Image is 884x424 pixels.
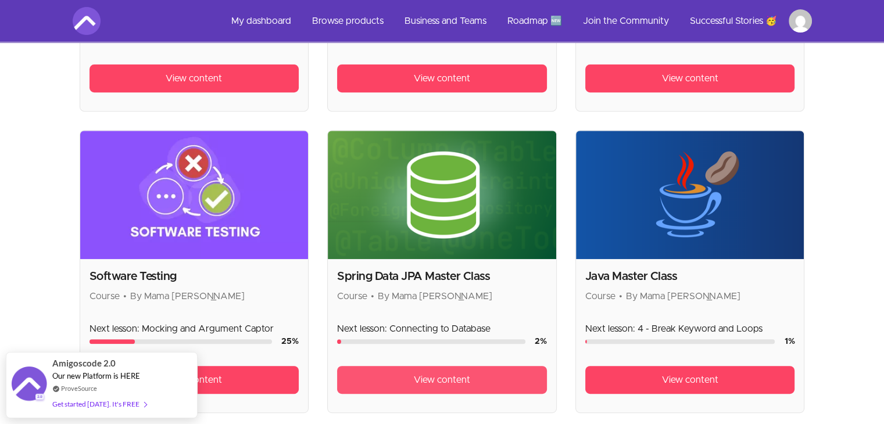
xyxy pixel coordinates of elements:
img: Profile image for Jean-Christophe Gabriel Robert CHEVALLIER [789,9,812,33]
a: Successful Stories 🥳 [681,7,786,35]
span: View content [166,71,222,85]
span: 97 % [282,36,299,44]
span: Course [337,292,367,301]
span: View content [662,71,718,85]
div: Course progress [90,339,273,344]
img: Product image for Spring Data JPA Master Class [328,131,556,259]
nav: Main [222,7,812,35]
p: Next lesson: Mocking and Argument Captor [90,322,299,336]
div: Course progress [585,339,775,344]
span: • [123,292,127,301]
span: View content [662,373,718,387]
a: View content [337,64,547,92]
span: By Mama [PERSON_NAME] [626,292,740,301]
a: View content [90,64,299,92]
span: By Mama [PERSON_NAME] [378,292,492,301]
p: Next lesson: 4 - Break Keyword and Loops [585,322,795,336]
img: Amigoscode logo [73,7,101,35]
span: 2 % [535,337,547,346]
a: ProveSource [61,383,97,393]
a: My dashboard [222,7,300,35]
a: Join the Community [574,7,678,35]
span: Our new Platform is HERE [52,371,140,380]
span: 25 % [281,337,299,346]
span: • [371,292,374,301]
span: 91 % [779,36,794,44]
span: View content [414,373,470,387]
img: provesource social proof notification image [12,366,46,404]
a: View content [337,366,547,394]
span: 1 % [784,337,794,346]
span: By Mama [PERSON_NAME] [130,292,245,301]
img: Product image for Software Testing [80,131,309,259]
span: 95 % [529,36,547,44]
div: Get started [DATE]. It's FREE [52,397,146,411]
h2: Software Testing [90,268,299,285]
a: Roadmap 🆕 [498,7,571,35]
span: Course [90,292,120,301]
span: View content [414,71,470,85]
h2: Java Master Class [585,268,795,285]
a: Browse products [303,7,393,35]
span: Course [585,292,615,301]
a: View content [585,366,795,394]
a: View content [585,64,795,92]
span: Amigoscode 2.0 [52,357,116,370]
a: Business and Teams [395,7,496,35]
p: Next lesson: Connecting to Database [337,322,547,336]
img: Product image for Java Master Class [576,131,804,259]
h2: Spring Data JPA Master Class [337,268,547,285]
div: Course progress [337,339,525,344]
span: • [619,292,622,301]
